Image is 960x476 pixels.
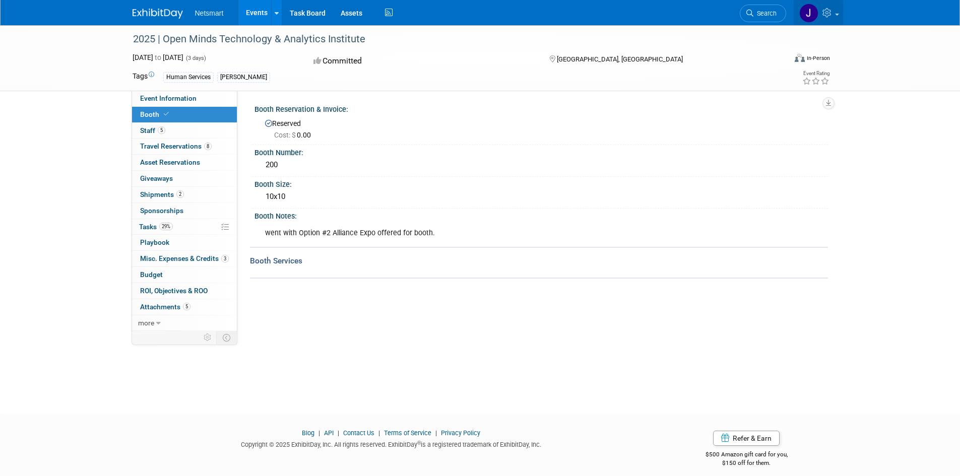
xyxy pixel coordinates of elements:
span: Travel Reservations [140,142,212,150]
span: (3 days) [185,55,206,61]
span: 5 [158,126,165,134]
a: Attachments5 [132,299,237,315]
a: Misc. Expenses & Credits3 [132,251,237,266]
span: [DATE] [DATE] [133,53,183,61]
div: Copyright © 2025 ExhibitDay, Inc. All rights reserved. ExhibitDay is a registered trademark of Ex... [133,438,651,449]
img: ExhibitDay [133,9,183,19]
img: Format-Inperson.png [795,54,805,62]
span: Budget [140,270,163,279]
a: Tasks29% [132,219,237,235]
span: 3 [221,255,229,262]
sup: ® [417,440,421,446]
div: Booth Reservation & Invoice: [254,102,828,114]
a: Refer & Earn [713,431,780,446]
div: $500 Amazon gift card for you, [665,444,828,467]
span: | [433,429,439,437]
a: Event Information [132,91,237,106]
td: Tags [133,71,154,83]
div: $150 off for them. [665,459,828,467]
span: Booth [140,110,171,118]
span: Netsmart [195,9,224,17]
img: Jackson O'Rourke [799,4,818,23]
div: Committed [310,52,533,70]
div: Booth Services [250,255,828,266]
a: Terms of Service [384,429,431,437]
span: ROI, Objectives & ROO [140,287,208,295]
span: [GEOGRAPHIC_DATA], [GEOGRAPHIC_DATA] [557,55,683,63]
div: Human Services [163,72,214,83]
span: Staff [140,126,165,134]
span: Cost: $ [274,131,297,139]
a: Travel Reservations8 [132,139,237,154]
div: Booth Size: [254,177,828,189]
span: Event Information [140,94,197,102]
span: Sponsorships [140,207,183,215]
span: Asset Reservations [140,158,200,166]
a: API [324,429,334,437]
div: Booth Number: [254,145,828,158]
div: In-Person [806,54,830,62]
a: Staff5 [132,123,237,139]
span: Misc. Expenses & Credits [140,254,229,262]
td: Toggle Event Tabs [216,331,237,344]
div: [PERSON_NAME] [217,72,270,83]
a: ROI, Objectives & ROO [132,283,237,299]
a: Booth [132,107,237,122]
span: 5 [183,303,190,310]
span: 0.00 [274,131,315,139]
span: Tasks [139,223,173,231]
div: Booth Notes: [254,209,828,221]
span: | [335,429,342,437]
i: Booth reservation complete [164,111,169,117]
div: 10x10 [262,189,820,205]
span: Playbook [140,238,169,246]
a: Budget [132,267,237,283]
a: Playbook [132,235,237,250]
a: Sponsorships [132,203,237,219]
a: Search [740,5,786,22]
div: Event Rating [802,71,829,76]
div: Reserved [262,116,820,140]
span: | [376,429,382,437]
a: Contact Us [343,429,374,437]
div: 2025 | Open Minds Technology & Analytics Institute [130,30,771,48]
div: 200 [262,157,820,173]
span: Giveaways [140,174,173,182]
span: Search [753,10,777,17]
span: more [138,319,154,327]
span: 2 [176,190,184,198]
span: 8 [204,143,212,150]
span: 29% [159,223,173,230]
a: Privacy Policy [441,429,480,437]
a: more [132,315,237,331]
span: Shipments [140,190,184,198]
td: Personalize Event Tab Strip [199,331,217,344]
span: Attachments [140,303,190,311]
span: to [153,53,163,61]
a: Asset Reservations [132,155,237,170]
div: Event Format [727,52,830,67]
div: went with Option #2 Alliance Expo offered for booth. [258,223,716,243]
a: Giveaways [132,171,237,186]
a: Blog [302,429,314,437]
span: | [316,429,323,437]
a: Shipments2 [132,187,237,202]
